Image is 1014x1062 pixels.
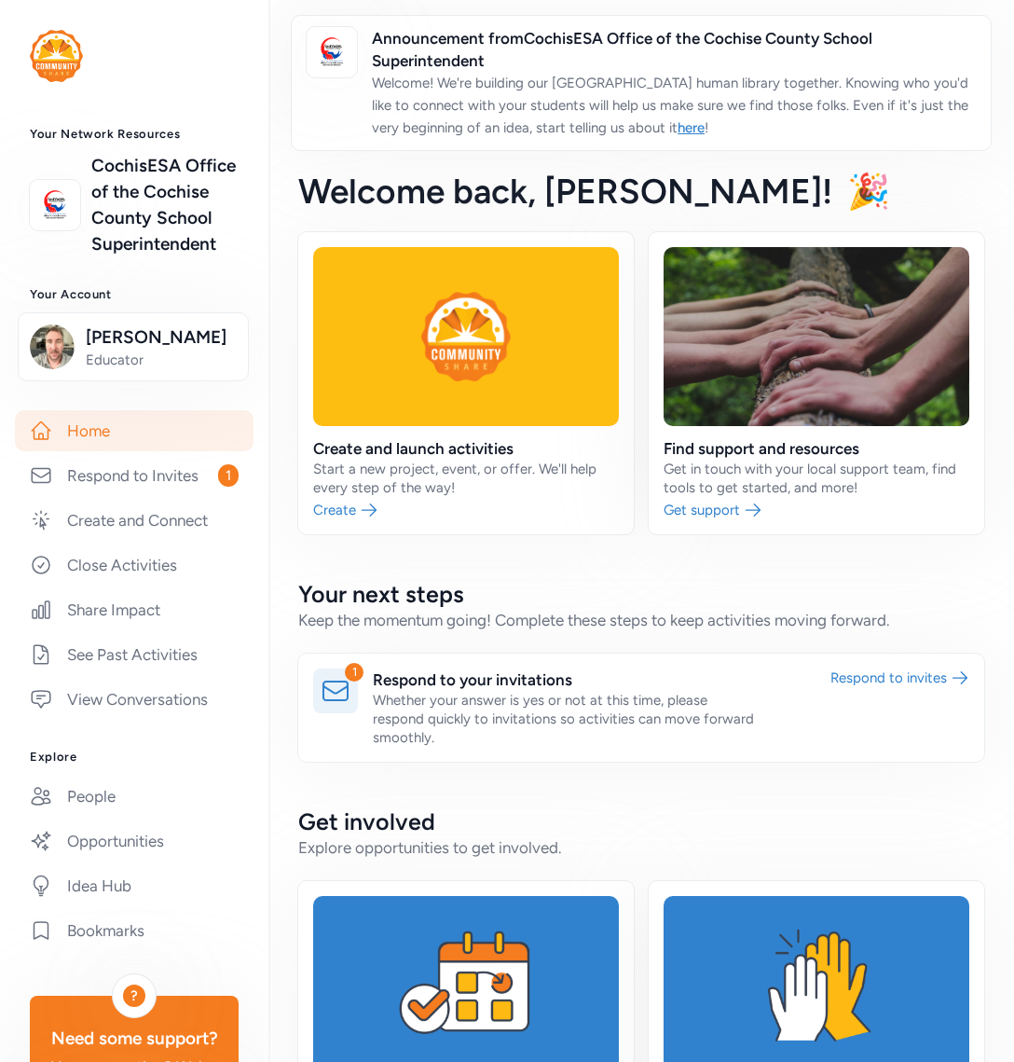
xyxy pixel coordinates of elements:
a: Opportunities [15,821,253,862]
div: ? [123,985,145,1007]
h3: Explore [30,750,239,765]
h2: Get involved [298,807,984,836]
a: Share Impact [15,589,253,630]
span: 1 [218,464,239,487]
a: Create and Connect [15,500,253,541]
div: Explore opportunities to get involved. [298,836,984,859]
div: 1 [345,663,363,682]
a: View Conversations [15,679,253,720]
div: Keep the momentum going! Complete these steps to keep activities moving forward. [298,609,984,631]
span: Educator [86,351,237,369]
img: logo [34,185,75,226]
a: See Past Activities [15,634,253,675]
h3: Your Account [30,287,239,302]
a: CochisESA Office of the Cochise County School Superintendent [91,153,239,257]
a: Idea Hub [15,865,253,906]
span: [PERSON_NAME] [86,324,237,351]
div: Need some support? [45,1026,224,1052]
h2: Your next steps [298,579,984,609]
p: Welcome! We're building our [GEOGRAPHIC_DATA] human library together. Knowing who you'd like to c... [372,72,976,139]
span: Welcome back , [PERSON_NAME]! [298,171,832,212]
a: Home [15,410,253,451]
a: here [678,119,705,136]
button: [PERSON_NAME]Educator [18,312,249,381]
a: People [15,776,253,817]
img: logo [30,30,83,82]
h3: Your Network Resources [30,127,239,142]
span: Announcement from CochisESA Office of the Cochise County School Superintendent [372,27,976,72]
a: Close Activities [15,545,253,586]
img: logo [311,32,352,73]
a: Respond to Invites1 [15,455,253,496]
span: 🎉 [847,171,890,212]
a: Bookmarks [15,910,253,951]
